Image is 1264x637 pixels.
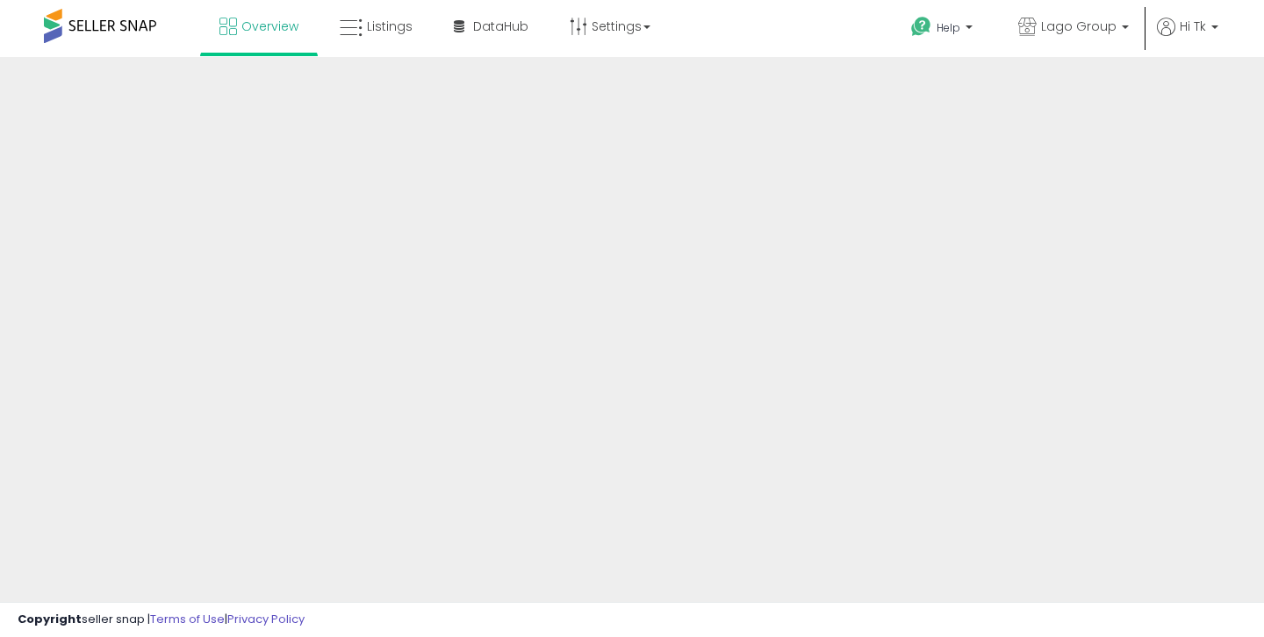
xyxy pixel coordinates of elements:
[1157,18,1218,57] a: Hi Tk
[1180,18,1206,35] span: Hi Tk
[18,611,82,627] strong: Copyright
[241,18,298,35] span: Overview
[910,16,932,38] i: Get Help
[897,3,990,57] a: Help
[937,20,960,35] span: Help
[150,611,225,627] a: Terms of Use
[367,18,413,35] span: Listings
[473,18,528,35] span: DataHub
[227,611,305,627] a: Privacy Policy
[18,612,305,628] div: seller snap | |
[1041,18,1117,35] span: Lago Group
